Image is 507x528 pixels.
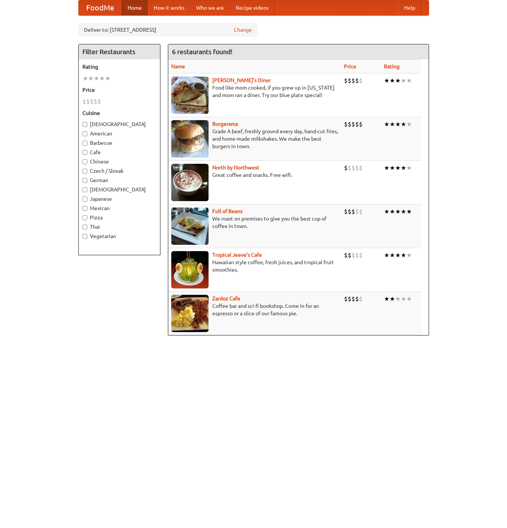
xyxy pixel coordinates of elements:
[351,251,355,259] li: $
[171,302,338,317] p: Coffee bar and sci-fi bookshop. Come in for an espresso or a slice of our famous pie.
[401,251,406,259] li: ★
[82,186,156,193] label: [DEMOGRAPHIC_DATA]
[212,252,262,258] b: Tropical Jeeve's Cafe
[384,76,389,85] li: ★
[395,164,401,172] li: ★
[348,295,351,303] li: $
[348,164,351,172] li: $
[401,76,406,85] li: ★
[82,122,87,127] input: [DEMOGRAPHIC_DATA]
[122,0,148,15] a: Home
[344,164,348,172] li: $
[395,295,401,303] li: ★
[230,0,275,15] a: Recipe videos
[82,63,156,71] h5: Rating
[384,207,389,216] li: ★
[384,63,400,69] a: Rating
[171,207,209,245] img: beans.jpg
[212,208,242,214] b: Full of Beans
[105,74,110,82] li: ★
[82,176,156,184] label: German
[398,0,421,15] a: Help
[148,0,190,15] a: How it works
[406,120,412,128] li: ★
[384,164,389,172] li: ★
[171,164,209,201] img: north.jpg
[348,207,351,216] li: $
[212,165,259,171] b: North by Northwest
[171,76,209,114] img: sallys.jpg
[395,207,401,216] li: ★
[348,251,351,259] li: $
[82,74,88,82] li: ★
[359,120,363,128] li: $
[82,214,156,221] label: Pizza
[348,120,351,128] li: $
[82,149,156,156] label: Cafe
[99,74,105,82] li: ★
[82,187,87,192] input: [DEMOGRAPHIC_DATA]
[82,206,87,211] input: Mexican
[359,76,363,85] li: $
[344,295,348,303] li: $
[82,109,156,117] h5: Cuisine
[351,164,355,172] li: $
[389,164,395,172] li: ★
[351,120,355,128] li: $
[355,295,359,303] li: $
[78,23,257,37] div: Deliver to: [STREET_ADDRESS]
[389,120,395,128] li: ★
[348,76,351,85] li: $
[401,207,406,216] li: ★
[344,120,348,128] li: $
[351,76,355,85] li: $
[355,251,359,259] li: $
[395,251,401,259] li: ★
[82,97,86,106] li: $
[355,207,359,216] li: $
[212,296,240,302] a: Zardoz Cafe
[406,251,412,259] li: ★
[82,141,87,146] input: Barbecue
[389,251,395,259] li: ★
[212,121,238,127] a: Burgerama
[94,74,99,82] li: ★
[82,225,87,229] input: Thai
[190,0,230,15] a: Who we are
[82,158,156,165] label: Chinese
[82,150,87,155] input: Cafe
[82,204,156,212] label: Mexican
[406,207,412,216] li: ★
[172,48,232,55] ng-pluralize: 6 restaurants found!
[344,207,348,216] li: $
[88,74,94,82] li: ★
[384,251,389,259] li: ★
[344,251,348,259] li: $
[359,295,363,303] li: $
[79,0,122,15] a: FoodMe
[401,295,406,303] li: ★
[82,197,87,201] input: Japanese
[212,77,271,83] a: [PERSON_NAME]'s Diner
[389,207,395,216] li: ★
[82,215,87,220] input: Pizza
[351,295,355,303] li: $
[359,251,363,259] li: $
[171,128,338,150] p: Grade A beef, freshly ground every day, hand-cut fries, and home-made milkshakes. We make the bes...
[406,295,412,303] li: ★
[355,164,359,172] li: $
[86,97,90,106] li: $
[82,121,156,128] label: [DEMOGRAPHIC_DATA]
[97,97,101,106] li: $
[171,63,185,69] a: Name
[234,26,252,34] a: Change
[82,232,156,240] label: Vegetarian
[82,86,156,94] h5: Price
[82,139,156,147] label: Barbecue
[389,295,395,303] li: ★
[171,259,338,274] p: Hawaiian style coffee, fresh juices, and tropical fruit smoothies.
[82,167,156,175] label: Czech / Slovak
